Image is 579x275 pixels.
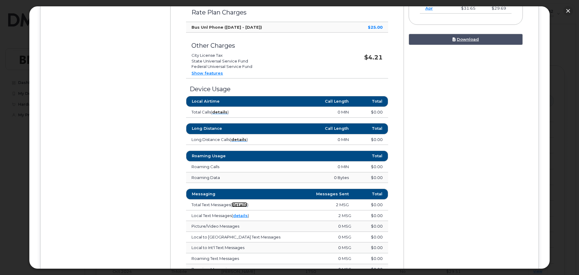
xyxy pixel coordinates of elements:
td: $0.00 [357,253,388,264]
span: ( ) [230,137,248,142]
td: 2 MSG [270,200,354,210]
th: Call Length [270,96,354,107]
span: ( ) [211,110,229,114]
td: Premium Messaging [186,264,324,275]
td: $0.00 [357,232,388,243]
th: Messaging [186,189,270,200]
td: 0 MSG [324,253,357,264]
iframe: Messenger Launcher [553,249,574,270]
td: $0.00 [354,107,388,118]
th: Call Length [270,123,354,134]
td: $0.00 [354,172,388,183]
span: ( ) [231,202,248,207]
a: details [212,110,227,114]
th: Total [354,189,388,200]
th: Total [354,123,388,134]
td: 2 MSG [324,210,357,221]
td: 0 MIN [270,161,354,172]
td: Local to Int'l Text Messages [186,242,324,253]
td: $0.00 [354,134,388,145]
td: Roaming Text Messages [186,253,324,264]
td: $0.00 [357,264,388,275]
td: Total Calls [186,107,270,118]
a: details [231,137,247,142]
td: $0.00 [354,161,388,172]
th: Messages Sent [270,189,354,200]
a: details [233,213,248,218]
td: 0 Bytes [270,172,354,183]
td: Roaming Data [186,172,270,183]
td: 0 MSG [324,232,357,243]
a: details [232,202,247,207]
td: 0 MSG [324,242,357,253]
th: Roaming Usage [186,151,270,161]
th: Total [354,151,388,161]
td: Local Text Messages [186,210,324,221]
td: 0 MSG [324,264,357,275]
td: $0.00 [357,210,388,221]
th: Total [354,96,388,107]
td: 0 MSG [324,221,357,232]
td: $0.00 [357,221,388,232]
td: $0.00 [354,200,388,210]
th: Long Distance [186,123,270,134]
td: Roaming Calls [186,161,270,172]
th: Local Airtime [186,96,270,107]
span: ( ) [232,213,249,218]
td: 0 MIN [270,134,354,145]
td: Total Text Messages [186,200,270,210]
td: 0 MIN [270,107,354,118]
td: Picture/Video Messages [186,221,324,232]
td: Local to [GEOGRAPHIC_DATA] Text Messages [186,232,324,243]
td: $0.00 [357,242,388,253]
td: Long Distance Calls [186,134,270,145]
